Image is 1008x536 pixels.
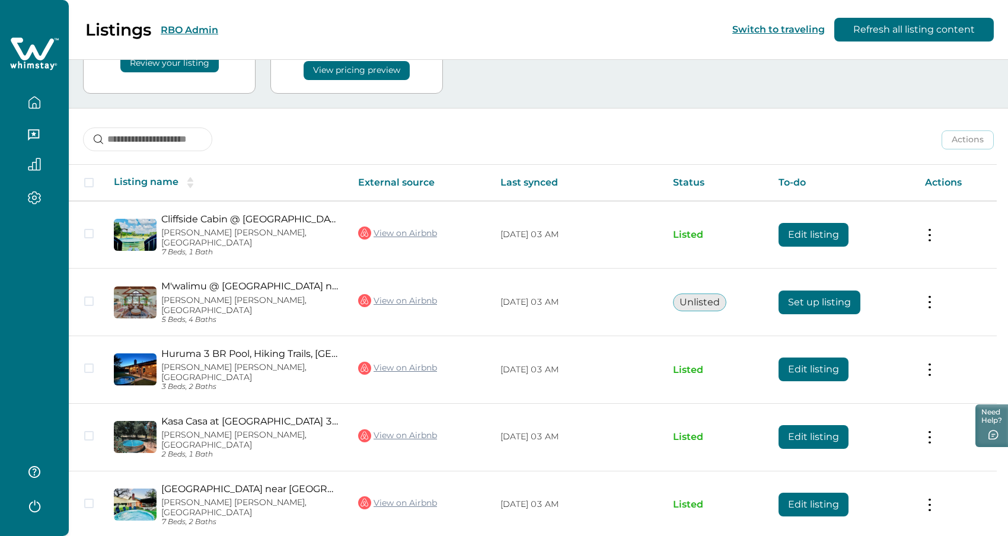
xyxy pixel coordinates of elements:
[779,358,848,381] button: Edit listing
[161,248,339,257] p: 7 Beds, 1 Bath
[120,53,219,72] button: Review your listing
[161,280,339,292] a: M'walimu @ [GEOGRAPHIC_DATA] near [GEOGRAPHIC_DATA] w/ Pool
[161,497,339,518] p: [PERSON_NAME] [PERSON_NAME], [GEOGRAPHIC_DATA]
[161,295,339,315] p: [PERSON_NAME] [PERSON_NAME], [GEOGRAPHIC_DATA]
[732,24,825,35] button: Switch to traveling
[161,348,339,359] a: Huruma 3 BR Pool, Hiking Trails, [GEOGRAPHIC_DATA]
[769,165,916,201] th: To-do
[673,229,760,241] p: Listed
[114,219,157,251] img: propertyImage_Cliffside Cabin @ High Hope Ranch Cowboy POOL!
[358,495,437,511] a: View on Airbnb
[500,229,654,241] p: [DATE] 03 AM
[114,489,157,521] img: propertyImage_Habari 5BR Ranch House near Fossil Rim Cowboy Pool
[358,428,437,444] a: View on Airbnb
[673,431,760,443] p: Listed
[673,499,760,511] p: Listed
[779,493,848,516] button: Edit listing
[916,165,997,201] th: Actions
[358,225,437,241] a: View on Airbnb
[161,382,339,391] p: 3 Beds, 2 Baths
[161,518,339,527] p: 7 Beds, 2 Baths
[673,364,760,376] p: Listed
[500,296,654,308] p: [DATE] 03 AM
[664,165,769,201] th: Status
[358,293,437,308] a: View on Airbnb
[104,165,349,201] th: Listing name
[85,20,151,40] p: Listings
[161,362,339,382] p: [PERSON_NAME] [PERSON_NAME], [GEOGRAPHIC_DATA]
[500,499,654,511] p: [DATE] 03 AM
[942,130,994,149] button: Actions
[114,286,157,318] img: propertyImage_M'walimu @ High Hope Ranch near Fossil Rim w/ Pool
[779,223,848,247] button: Edit listing
[673,293,726,311] button: Unlisted
[500,364,654,376] p: [DATE] 03 AM
[161,228,339,248] p: [PERSON_NAME] [PERSON_NAME], [GEOGRAPHIC_DATA]
[779,425,848,449] button: Edit listing
[161,416,339,427] a: Kasa Casa at [GEOGRAPHIC_DATA] 3bed Cowboy Pool
[161,213,339,225] a: Cliffside Cabin @ [GEOGRAPHIC_DATA] Cowboy POOL!
[779,291,860,314] button: Set up listing
[161,24,218,36] button: RBO Admin
[304,61,410,80] button: View pricing preview
[161,315,339,324] p: 5 Beds, 4 Baths
[349,165,491,201] th: External source
[114,353,157,385] img: propertyImage_Huruma 3 BR Pool, Hiking Trails, Flower Farm
[114,421,157,453] img: propertyImage_Kasa Casa at High Hope Ranch 3bed Cowboy Pool
[161,483,339,494] a: [GEOGRAPHIC_DATA] near [GEOGRAPHIC_DATA]
[358,360,437,376] a: View on Airbnb
[161,450,339,459] p: 2 Beds, 1 Bath
[500,431,654,443] p: [DATE] 03 AM
[161,430,339,450] p: [PERSON_NAME] [PERSON_NAME], [GEOGRAPHIC_DATA]
[178,177,202,189] button: sorting
[834,18,994,42] button: Refresh all listing content
[491,165,664,201] th: Last synced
